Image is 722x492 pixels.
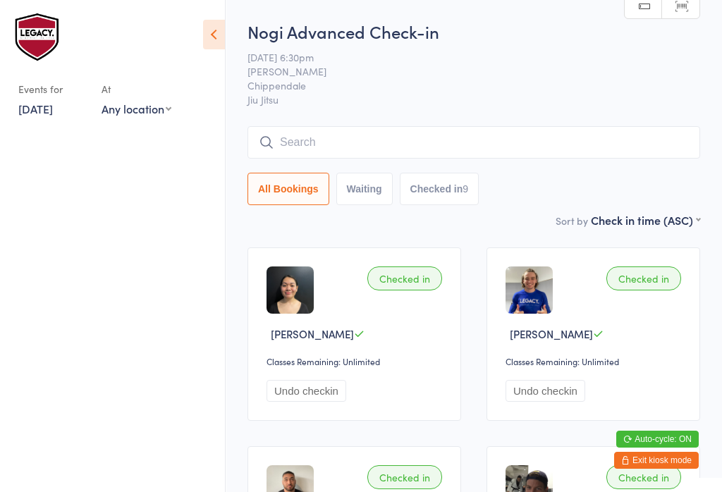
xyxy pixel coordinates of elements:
div: Classes Remaining: Unlimited [506,355,685,367]
div: Any location [102,101,171,116]
button: Exit kiosk mode [614,452,699,469]
button: All Bookings [247,173,329,205]
button: Undo checkin [267,380,346,402]
div: Checked in [367,266,442,290]
div: Checked in [606,266,681,290]
img: image1751534837.png [267,266,314,314]
img: Legacy Brazilian Jiu Jitsu [14,11,63,63]
button: Checked in9 [400,173,479,205]
div: Classes Remaining: Unlimited [267,355,446,367]
img: image1732785466.png [506,266,553,314]
h2: Nogi Advanced Check-in [247,20,700,43]
button: Waiting [336,173,393,205]
button: Auto-cycle: ON [616,431,699,448]
input: Search [247,126,700,159]
div: 9 [463,183,468,195]
span: [DATE] 6:30pm [247,50,678,64]
span: Chippendale [247,78,678,92]
div: At [102,78,171,101]
span: [PERSON_NAME] [247,64,678,78]
div: Checked in [606,465,681,489]
label: Sort by [556,214,588,228]
div: Check in time (ASC) [591,212,700,228]
span: Jiu Jitsu [247,92,700,106]
div: Events for [18,78,87,101]
span: [PERSON_NAME] [510,326,593,341]
a: [DATE] [18,101,53,116]
button: Undo checkin [506,380,585,402]
div: Checked in [367,465,442,489]
span: [PERSON_NAME] [271,326,354,341]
